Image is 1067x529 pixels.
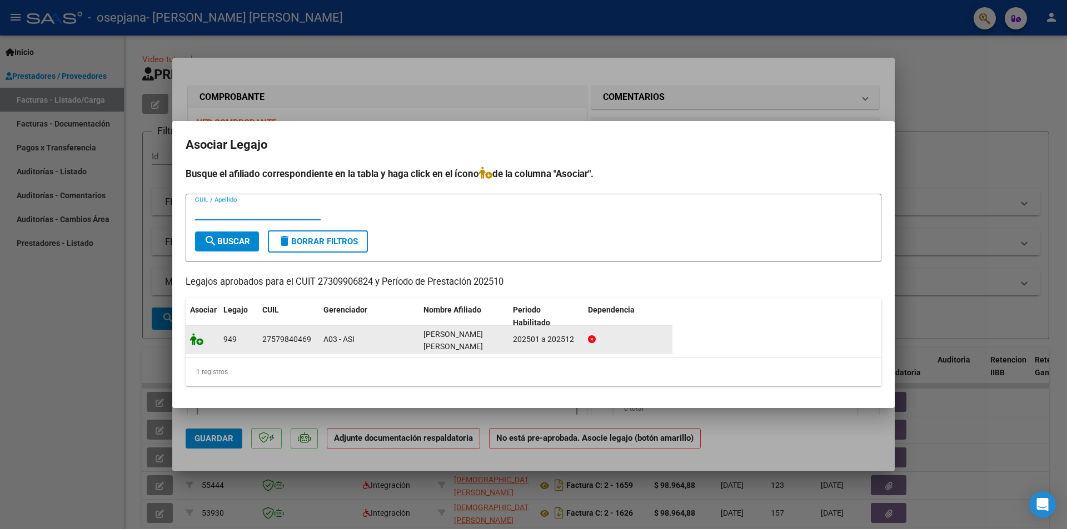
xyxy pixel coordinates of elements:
button: Borrar Filtros [268,230,368,253]
mat-icon: delete [278,234,291,248]
datatable-header-cell: Asociar [186,298,219,335]
span: CUIL [262,305,279,314]
span: Gerenciador [323,305,367,314]
div: 1 registros [186,358,881,386]
p: Legajos aprobados para el CUIT 27309906824 y Período de Prestación 202510 [186,275,881,289]
h2: Asociar Legajo [186,134,881,155]
datatable-header-cell: Gerenciador [319,298,419,335]
h4: Busque el afiliado correspondiente en la tabla y haga click en el ícono de la columna "Asociar". [186,167,881,181]
div: 202501 a 202512 [513,333,579,346]
span: Periodo Habilitado [513,305,550,327]
span: Buscar [204,236,250,246]
span: Dependencia [588,305,635,314]
button: Buscar [195,231,259,251]
span: Nombre Afiliado [423,305,481,314]
span: Asociar [190,305,217,314]
datatable-header-cell: Periodo Habilitado [508,298,584,335]
datatable-header-cell: Legajo [219,298,258,335]
span: A03 - ASI [323,335,355,344]
div: Open Intercom Messenger [1029,491,1056,518]
span: 949 [223,335,237,344]
span: DIAZ QUINTEROS MARTINA NICOLE [423,330,483,364]
datatable-header-cell: Dependencia [584,298,673,335]
span: Borrar Filtros [278,236,358,246]
div: 27579840469 [262,333,311,346]
span: Legajo [223,305,248,314]
datatable-header-cell: Nombre Afiliado [419,298,508,335]
datatable-header-cell: CUIL [258,298,319,335]
mat-icon: search [204,234,217,248]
